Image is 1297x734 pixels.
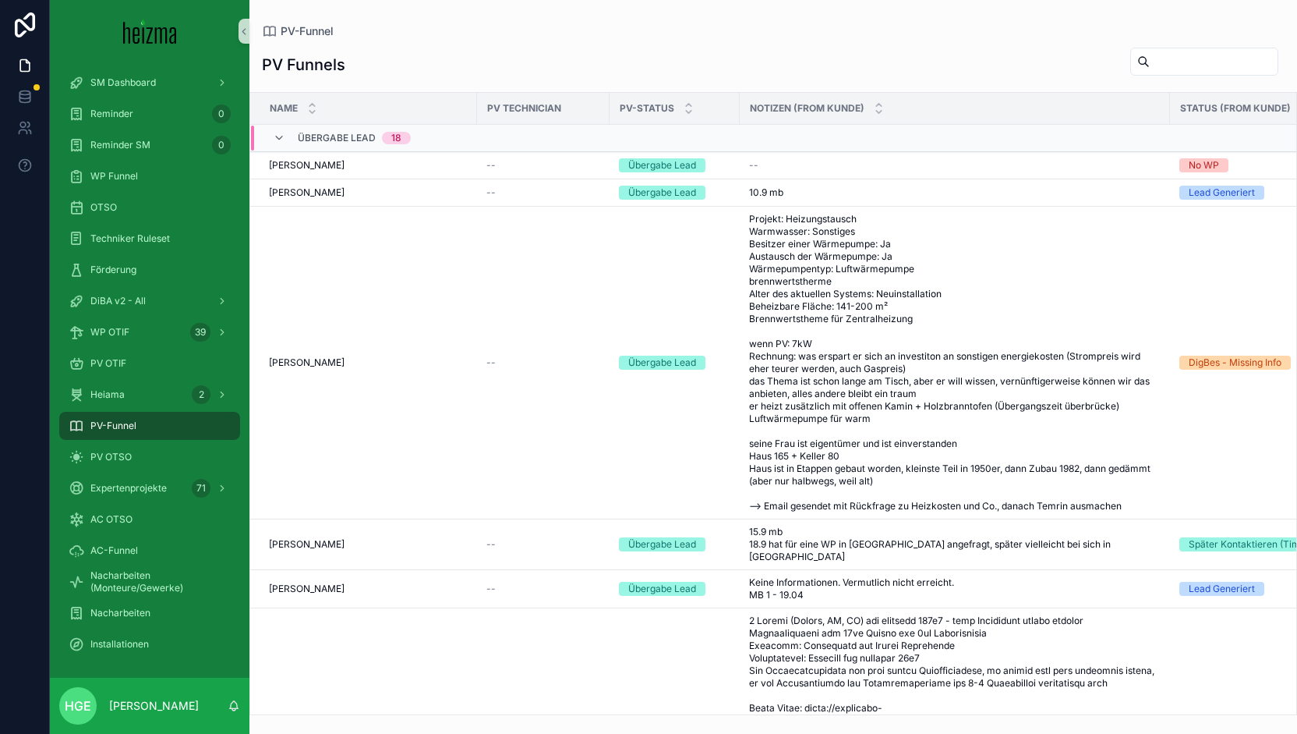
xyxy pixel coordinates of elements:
[90,513,133,526] span: AC OTSO
[486,583,600,595] a: --
[59,505,240,534] a: AC OTSO
[90,357,126,370] span: PV OTIF
[619,186,730,200] a: Übergabe Lead
[749,159,1161,172] a: --
[281,23,334,39] span: PV-Funnel
[90,295,146,307] span: DiBA v2 - All
[1189,356,1281,370] div: DigBes - Missing Info
[619,356,730,370] a: Übergabe Lead
[59,162,240,190] a: WP Funnel
[269,538,345,551] span: [PERSON_NAME]
[750,102,864,115] span: Notizen (from Kunde)
[59,256,240,284] a: Förderung
[65,697,91,715] span: HGE
[190,323,210,342] div: 39
[486,583,496,595] span: --
[486,356,600,369] a: --
[90,201,117,214] span: OTSO
[749,526,1161,563] a: 15.9 mb 18.9 hat für eine WP in [GEOGRAPHIC_DATA] angefragt, später vielleicht bei sich in [GEOGR...
[619,158,730,172] a: Übergabe Lead
[628,537,696,551] div: Übergabe Lead
[749,576,1011,601] span: Keine Informationen. Vermutlich nicht erreicht. MB 1 - 19.04
[59,349,240,378] a: PV OTIF
[90,232,170,245] span: Techniker Ruleset
[486,159,600,172] a: --
[298,132,376,144] span: Übergabe Lead
[269,583,468,595] a: [PERSON_NAME]
[212,105,231,123] div: 0
[628,158,696,172] div: Übergabe Lead
[628,186,696,200] div: Übergabe Lead
[749,186,1161,199] a: 10.9 mb
[50,62,249,678] div: scrollable content
[90,451,132,463] span: PV OTSO
[59,381,240,409] a: Heiama2
[59,193,240,222] a: OTSO
[59,100,240,128] a: Reminder0
[1189,186,1255,200] div: Lead Generiert
[270,102,298,115] span: Name
[59,287,240,315] a: DiBA v2 - All
[262,54,345,76] h1: PV Funnels
[59,131,240,159] a: Reminder SM0
[59,69,240,97] a: SM Dashboard
[59,225,240,253] a: Techniker Ruleset
[269,159,345,172] span: [PERSON_NAME]
[192,385,210,404] div: 2
[59,318,240,346] a: WP OTIF39
[619,537,730,551] a: Übergabe Lead
[212,136,231,154] div: 0
[90,569,224,594] span: Nacharbeiten (Monteure/Gewerke)
[192,479,210,498] div: 71
[90,482,167,495] span: Expertenprojekte
[1189,158,1219,172] div: No WP
[620,102,674,115] span: PV-Status
[269,356,468,369] a: [PERSON_NAME]
[486,538,496,551] span: --
[90,388,125,401] span: Heiama
[269,583,345,595] span: [PERSON_NAME]
[486,186,600,199] a: --
[1189,582,1255,596] div: Lead Generiert
[90,170,138,183] span: WP Funnel
[90,638,149,651] span: Installationen
[619,582,730,596] a: Übergabe Lead
[262,23,334,39] a: PV-Funnel
[59,568,240,596] a: Nacharbeiten (Monteure/Gewerke)
[749,186,783,199] span: 10.9 mb
[269,356,345,369] span: [PERSON_NAME]
[90,76,156,89] span: SM Dashboard
[749,159,758,172] span: --
[59,630,240,658] a: Installationen
[59,412,240,440] a: PV-Funnel
[749,576,1161,601] a: Keine Informationen. Vermutlich nicht erreicht. MB 1 - 19.04
[59,599,240,627] a: Nacharbeiten
[90,326,129,339] span: WP OTIF
[269,159,468,172] a: [PERSON_NAME]
[269,186,345,199] span: [PERSON_NAME]
[486,159,496,172] span: --
[59,474,240,502] a: Expertenprojekte71
[486,538,600,551] a: --
[90,139,150,151] span: Reminder SM
[628,356,696,370] div: Übergabe Lead
[269,538,468,551] a: [PERSON_NAME]
[391,132,401,144] div: 18
[628,582,696,596] div: Übergabe Lead
[1180,102,1291,115] span: Status (from Kunde)
[90,420,136,432] span: PV-Funnel
[486,186,496,199] span: --
[90,264,136,276] span: Förderung
[486,356,496,369] span: --
[487,102,561,115] span: PV Technician
[59,443,240,471] a: PV OTSO
[90,544,138,557] span: AC-Funnel
[749,213,1161,512] a: Projekt: Heizungstausch Warmwasser: Sonstiges Besitzer einer Wärmepumpe: Ja Austausch der Wärmepu...
[123,19,177,44] img: App logo
[109,698,199,714] p: [PERSON_NAME]
[59,537,240,565] a: AC-Funnel
[90,108,133,120] span: Reminder
[269,186,468,199] a: [PERSON_NAME]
